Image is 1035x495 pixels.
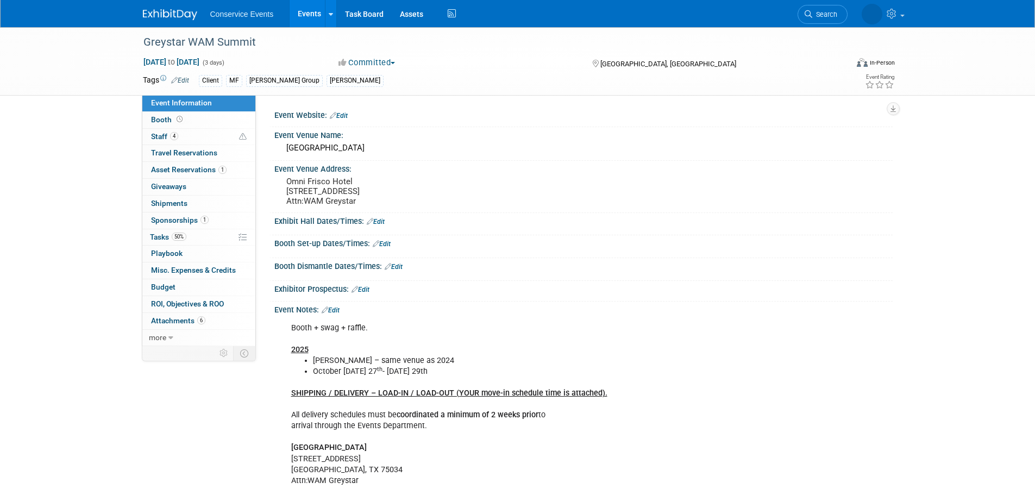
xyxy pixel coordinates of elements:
div: Exhibitor Prospectus: [274,281,893,295]
a: Travel Reservations [142,145,255,161]
a: more [142,330,255,346]
span: Travel Reservations [151,148,217,157]
span: to [166,58,177,66]
span: Potential Scheduling Conflict -- at least one attendee is tagged in another overlapping event. [239,132,247,142]
div: Event Website: [274,107,893,121]
div: Event Venue Name: [274,127,893,141]
span: 6 [197,316,205,324]
div: Event Rating [865,74,894,80]
span: Giveaways [151,182,186,191]
a: Staff4 [142,129,255,145]
b: 2 weeks prior [491,410,538,419]
span: Booth not reserved yet [174,115,185,123]
span: Tasks [150,233,186,241]
span: 1 [218,166,227,174]
a: Edit [373,240,391,248]
span: [GEOGRAPHIC_DATA], [GEOGRAPHIC_DATA] [600,60,736,68]
sup: th [377,366,382,373]
span: Playbook [151,249,183,258]
span: Conservice Events [210,10,274,18]
a: Edit [322,306,340,314]
span: [DATE] [DATE] [143,57,200,67]
a: Edit [367,218,385,225]
a: Edit [171,77,189,84]
span: Staff [151,132,178,141]
a: ROI, Objectives & ROO [142,296,255,312]
a: Search [798,5,848,24]
a: Attachments6 [142,313,255,329]
span: Search [812,10,837,18]
div: [PERSON_NAME] [327,75,384,86]
div: Event Notes: [274,302,893,316]
a: Shipments [142,196,255,212]
div: Booth Set-up Dates/Times: [274,235,893,249]
li: [PERSON_NAME] – same venue as 2024 [313,355,767,366]
div: [GEOGRAPHIC_DATA] [283,140,885,156]
div: Booth Dismantle Dates/Times: [274,258,893,272]
li: October [DATE] 27 - [DATE] 29th [313,366,767,377]
span: Asset Reservations [151,165,227,174]
a: Tasks50% [142,229,255,246]
span: Event Information [151,98,212,107]
td: Toggle Event Tabs [233,346,255,360]
div: Client [199,75,222,86]
span: Shipments [151,199,187,208]
div: In-Person [869,59,895,67]
div: Event Format [783,57,895,73]
a: Sponsorships1 [142,212,255,229]
span: Booth [151,115,185,124]
div: Greystar WAM Summit [140,33,831,52]
a: Misc. Expenses & Credits [142,262,255,279]
td: Tags [143,74,189,87]
img: Format-Inperson.png [857,58,868,67]
img: ExhibitDay [143,9,197,20]
a: Playbook [142,246,255,262]
a: Giveaways [142,179,255,195]
button: Committed [335,57,399,68]
div: Exhibit Hall Dates/Times: [274,213,893,227]
td: Personalize Event Tab Strip [215,346,234,360]
span: Misc. Expenses & Credits [151,266,236,274]
span: 50% [172,233,186,241]
b: [GEOGRAPHIC_DATA] [291,443,367,452]
a: Event Information [142,95,255,111]
span: Attachments [151,316,205,325]
span: ROI, Objectives & ROO [151,299,224,308]
a: Asset Reservations1 [142,162,255,178]
a: Edit [352,286,369,293]
a: Booth [142,112,255,128]
div: Event Venue Address: [274,161,893,174]
span: Sponsorships [151,216,209,224]
img: Abby Reaves [862,4,882,24]
div: [PERSON_NAME] Group [246,75,323,86]
span: more [149,333,166,342]
span: (3 days) [202,59,224,66]
pre: Omni Frisco Hotel [STREET_ADDRESS] Attn:WAM Greystar [286,177,520,206]
a: Edit [330,112,348,120]
span: Budget [151,283,175,291]
u: SHIPPING / DELIVERY – LOAD-IN / LOAD-OUT (YOUR move-in schedule time is attached). [291,389,607,398]
div: MF [226,75,242,86]
span: 4 [170,132,178,140]
span: 1 [200,216,209,224]
div: Booth + swag + raffle. All delivery schedules must be to arrival through the Events Department. [... [284,317,773,492]
b: coordinated a minimum of [397,410,489,419]
u: 2025 [291,345,309,354]
a: Edit [385,263,403,271]
a: Budget [142,279,255,296]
